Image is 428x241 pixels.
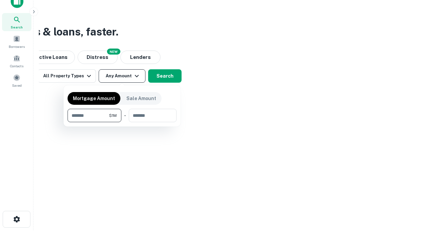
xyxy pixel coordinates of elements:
p: Sale Amount [126,95,156,102]
p: Mortgage Amount [73,95,115,102]
span: $1M [109,112,117,118]
div: - [124,109,126,122]
iframe: Chat Widget [395,187,428,220]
